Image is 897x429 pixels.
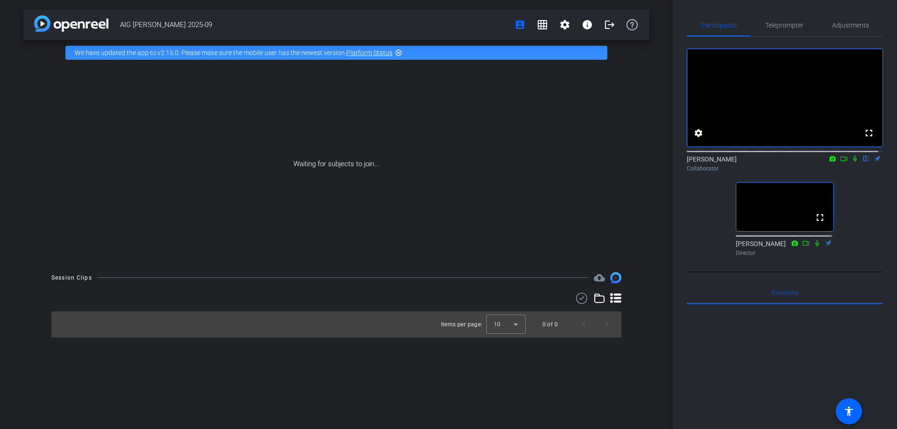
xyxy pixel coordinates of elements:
[772,289,798,296] span: Everyone
[346,49,392,56] a: Platform Status
[582,19,593,30] mat-icon: info
[687,155,883,173] div: [PERSON_NAME]
[537,19,548,30] mat-icon: grid_on
[693,127,704,139] mat-icon: settings
[594,272,605,283] span: Destinations for your clips
[863,127,875,139] mat-icon: fullscreen
[514,19,526,30] mat-icon: account_box
[814,212,826,223] mat-icon: fullscreen
[573,313,595,336] button: Previous page
[610,272,621,283] img: Session clips
[736,249,834,257] div: Director
[701,22,737,28] span: Participants
[34,15,108,32] img: app-logo
[736,239,834,257] div: [PERSON_NAME]
[559,19,570,30] mat-icon: settings
[594,272,605,283] mat-icon: cloud_upload
[765,22,804,28] span: Teleprompter
[604,19,615,30] mat-icon: logout
[120,15,509,34] span: AIG [PERSON_NAME] 2025-09
[832,22,869,28] span: Adjustments
[51,273,92,282] div: Session Clips
[395,49,402,56] mat-icon: highlight_off
[23,65,649,263] div: Waiting for subjects to join...
[595,313,618,336] button: Next page
[687,164,883,173] div: Collaborator
[441,320,483,329] div: Items per page:
[542,320,558,329] div: 0 of 0
[861,154,872,162] mat-icon: flip
[65,46,607,60] div: We have updated the app to v2.15.0. Please make sure the mobile user has the newest version.
[843,406,854,417] mat-icon: accessibility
